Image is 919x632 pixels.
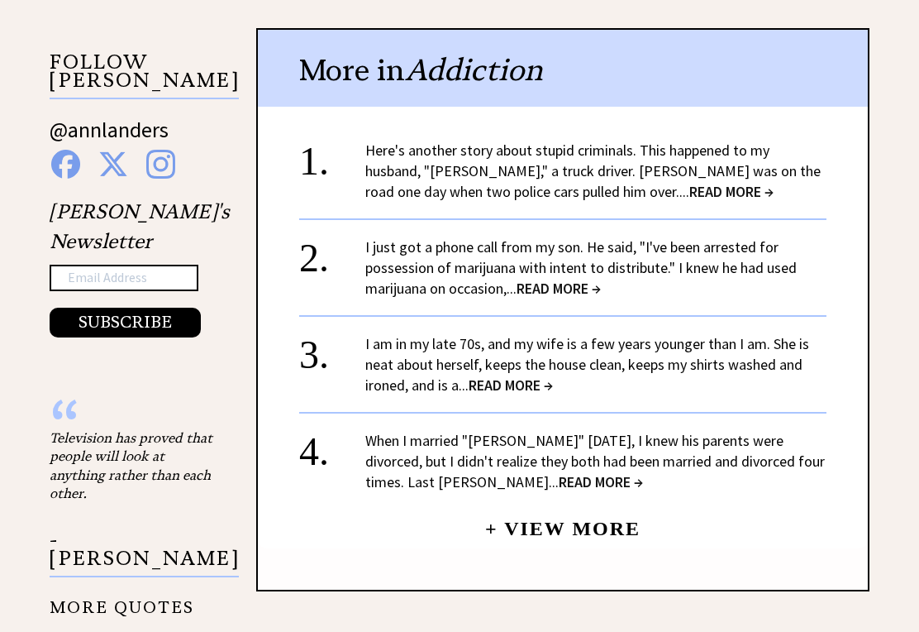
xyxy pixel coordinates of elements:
[299,140,365,170] div: 1.
[469,376,553,395] span: READ MORE →
[51,150,80,179] img: facebook%20blue.png
[365,237,797,298] a: I just got a phone call from my son. He said, "I've been arrested for possession of marijuana wit...
[50,531,239,578] p: - [PERSON_NAME]
[98,150,128,179] img: x%20blue.png
[50,197,230,338] div: [PERSON_NAME]'s Newsletter
[299,333,365,364] div: 3.
[405,51,543,89] span: Addiction
[299,430,365,461] div: 4.
[50,412,215,429] div: “
[365,334,809,395] a: I am in my late 70s, and my wife is a few years younger than I am. She is neat about herself, kee...
[365,141,821,201] a: Here's another story about stupid criminals. This happened to my husband, "[PERSON_NAME]," a truc...
[50,53,239,100] p: FOLLOW [PERSON_NAME]
[50,429,215,503] div: Television has proved that people will look at anything rather than each other.
[517,279,601,298] span: READ MORE →
[50,585,194,617] a: MORE QUOTES
[299,237,365,267] div: 2.
[50,265,198,291] input: Email Address
[50,116,169,160] a: @annlanders
[485,504,640,539] a: + View More
[258,30,868,107] div: More in
[365,431,825,491] a: When I married "[PERSON_NAME]" [DATE], I knew his parents were divorced, but I didn't realize the...
[559,472,643,491] span: READ MORE →
[146,150,175,179] img: instagram%20blue.png
[50,308,201,338] button: SUBSCRIBE
[689,182,774,201] span: READ MORE →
